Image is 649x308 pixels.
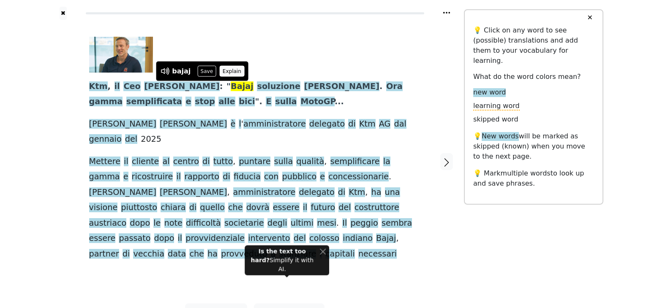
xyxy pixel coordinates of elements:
[266,97,271,107] span: E
[132,157,159,167] span: cliente
[317,218,336,229] span: mesi
[303,203,308,213] span: il
[501,169,551,177] span: multiple words
[123,172,128,182] span: e
[89,218,127,229] span: austriaco
[126,97,182,107] span: semplificata
[132,172,173,182] span: ricostruire
[163,157,170,167] span: al
[328,172,389,182] span: concessionarie
[304,81,379,92] span: [PERSON_NAME]
[184,172,219,182] span: rapporto
[379,119,391,130] span: AG
[365,187,368,198] span: ,
[371,187,381,198] span: ha
[168,249,186,259] span: data
[330,157,380,167] span: semplificare
[89,157,120,167] span: Mettere
[89,187,156,198] span: [PERSON_NAME]
[178,233,183,244] span: il
[354,203,399,213] span: costruttore
[251,248,306,263] strong: Is the text too hard?
[133,249,164,259] span: vecchia
[231,119,236,130] span: è
[248,233,290,244] span: intervento
[227,187,229,198] span: ,
[239,157,270,167] span: puntare
[218,97,235,107] span: alle
[257,81,300,92] span: soluzione
[185,97,191,107] span: e
[343,233,373,244] span: indiano
[89,81,108,92] span: Ktm
[124,157,128,167] span: il
[233,157,235,167] span: ,
[335,97,344,107] span: ...
[221,249,267,259] span: provveduto
[385,187,400,198] span: una
[89,233,116,244] span: essere
[350,218,378,229] span: peggio
[160,119,227,130] span: [PERSON_NAME]
[358,249,397,259] span: necessari
[473,115,518,124] span: skipped word
[200,203,225,213] span: quello
[383,157,390,167] span: la
[154,233,175,244] span: dopo
[349,187,365,198] span: Ktm
[336,218,339,229] span: .
[473,88,506,97] span: new word
[173,157,199,167] span: centro
[264,172,278,182] span: con
[164,218,183,229] span: note
[348,119,356,130] span: di
[309,233,339,244] span: colosso
[186,218,221,229] span: difficoltà
[267,218,287,229] span: degli
[89,119,156,130] span: [PERSON_NAME]
[396,233,398,244] span: ,
[482,132,519,141] span: New words
[255,97,262,107] span: ".
[89,134,122,145] span: gennaio
[231,81,254,92] span: Bajaj
[386,81,403,92] span: Ora
[311,203,335,213] span: futuro
[89,249,119,259] span: partner
[219,66,244,77] button: Explain
[338,187,346,198] span: di
[300,97,335,107] span: MotoGP
[473,131,594,162] p: 💡 will be marked as skipped (known) when you move to the next page.
[248,247,316,273] div: Simplify it with AI.
[338,203,351,213] span: del
[376,233,396,244] span: Bajaj
[325,249,355,259] span: capitali
[60,7,67,20] button: ✖
[89,172,120,182] span: gamma
[226,81,231,92] span: "
[223,172,230,182] span: di
[89,97,123,107] span: gamma
[89,203,118,213] span: visione
[125,134,137,145] span: del
[144,81,219,92] span: [PERSON_NAME]
[294,233,306,244] span: del
[115,81,120,92] span: il
[379,81,382,92] span: .
[473,25,594,66] p: 💡 Click on any word to see (possible) translations and add them to your vocabulary for learning.
[389,172,391,182] span: .
[130,218,150,229] span: dopo
[176,172,181,182] span: il
[160,187,227,198] span: [PERSON_NAME]
[246,203,270,213] span: dovrà
[141,134,161,145] span: 2025
[359,119,376,130] span: Ktm
[274,157,293,167] span: sulla
[275,97,297,107] span: sulla
[299,187,334,198] span: delegato
[473,102,520,111] span: learning word
[108,81,111,92] span: ,
[473,73,594,81] h6: What do the word colors mean?
[324,157,327,167] span: ,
